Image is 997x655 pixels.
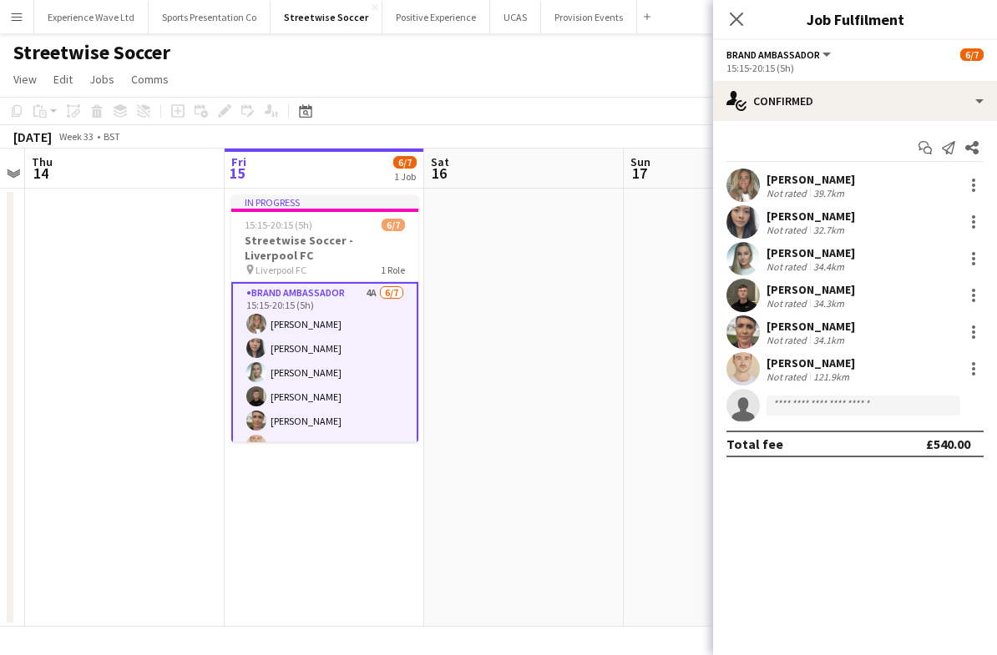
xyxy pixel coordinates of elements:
[271,1,382,33] button: Streetwise Soccer
[13,72,37,87] span: View
[810,370,853,383] div: 121.9km
[628,164,650,183] span: 17
[13,128,52,145] div: [DATE]
[726,48,833,61] button: Brand Ambassador
[726,62,984,74] div: 15:15-20:15 (5h)
[393,156,417,169] span: 6/7
[810,334,848,346] div: 34.1km
[726,48,820,61] span: Brand Ambassador
[229,164,246,183] span: 15
[149,1,271,33] button: Sports Presentation Co
[53,72,73,87] span: Edit
[726,436,783,452] div: Total fee
[256,264,306,276] span: Liverpool FC
[767,224,810,236] div: Not rated
[810,260,848,273] div: 34.4km
[381,264,405,276] span: 1 Role
[767,355,855,370] div: [PERSON_NAME]
[83,68,121,90] a: Jobs
[713,81,997,121] div: Confirmed
[490,1,541,33] button: UCAS
[960,48,984,61] span: 6/7
[13,40,170,65] h1: Streetwise Soccer
[810,297,848,310] div: 34.3km
[7,68,43,90] a: View
[767,319,855,334] div: [PERSON_NAME]
[231,195,418,442] app-job-card: In progress15:15-20:15 (5h)6/7Streetwise Soccer - Liverpool FC Liverpool FC1 RoleBrand Ambassador...
[630,154,650,169] span: Sun
[767,260,810,273] div: Not rated
[34,1,149,33] button: Experience Wave Ltd
[767,172,855,187] div: [PERSON_NAME]
[245,219,312,231] span: 15:15-20:15 (5h)
[767,209,855,224] div: [PERSON_NAME]
[131,72,169,87] span: Comms
[926,436,970,452] div: £540.00
[32,154,53,169] span: Thu
[541,1,637,33] button: Provision Events
[431,154,449,169] span: Sat
[29,164,53,183] span: 14
[231,154,246,169] span: Fri
[767,370,810,383] div: Not rated
[231,233,418,263] h3: Streetwise Soccer - Liverpool FC
[767,282,855,297] div: [PERSON_NAME]
[394,170,416,183] div: 1 Job
[767,297,810,310] div: Not rated
[810,187,848,199] div: 39.7km
[382,219,405,231] span: 6/7
[767,245,855,260] div: [PERSON_NAME]
[428,164,449,183] span: 16
[47,68,79,90] a: Edit
[810,224,848,236] div: 32.7km
[89,72,114,87] span: Jobs
[382,1,490,33] button: Positive Experience
[713,8,997,30] h3: Job Fulfilment
[231,282,418,487] app-card-role: Brand Ambassador4A6/715:15-20:15 (5h)[PERSON_NAME][PERSON_NAME][PERSON_NAME][PERSON_NAME][PERSON_...
[767,187,810,199] div: Not rated
[231,195,418,209] div: In progress
[124,68,175,90] a: Comms
[104,130,120,143] div: BST
[55,130,97,143] span: Week 33
[767,334,810,346] div: Not rated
